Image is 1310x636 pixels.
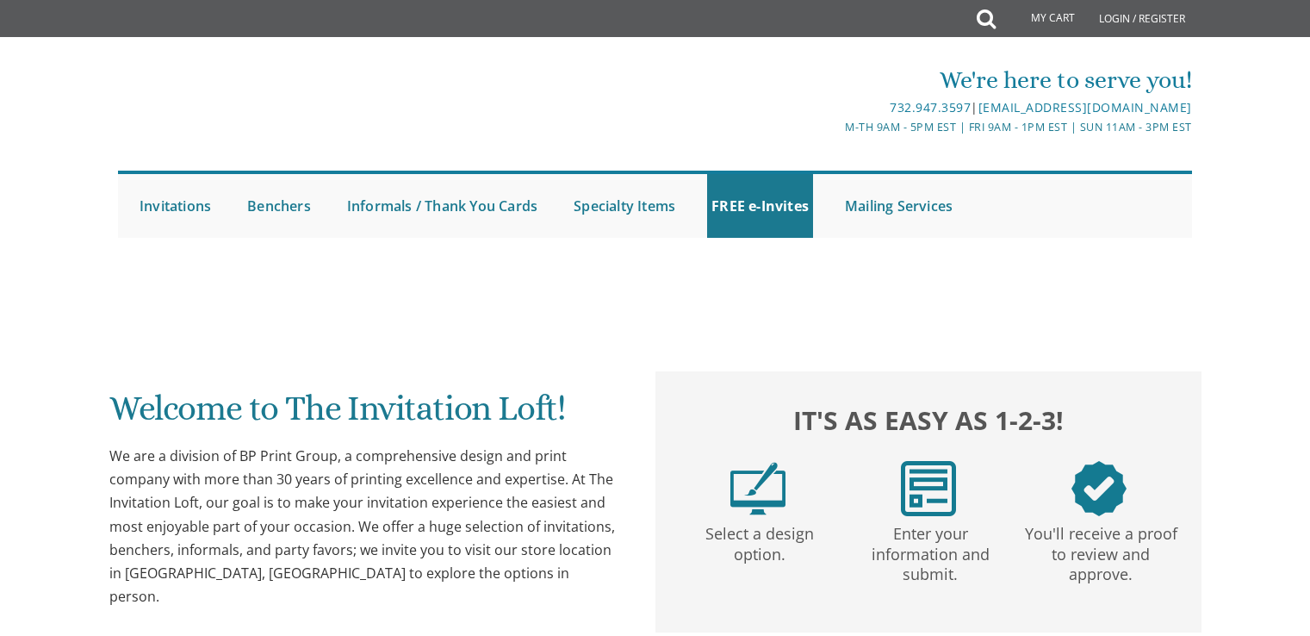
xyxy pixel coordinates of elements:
a: My Cart [994,2,1087,36]
div: M-Th 9am - 5pm EST | Fri 9am - 1pm EST | Sun 11am - 3pm EST [477,118,1192,136]
a: Mailing Services [841,174,957,238]
p: Enter your information and submit. [848,516,1012,585]
p: You'll receive a proof to review and approve. [1019,516,1183,585]
img: step3.png [1071,461,1127,516]
a: 732.947.3597 [890,99,971,115]
a: [EMAIL_ADDRESS][DOMAIN_NAME] [978,99,1192,115]
div: We are a division of BP Print Group, a comprehensive design and print company with more than 30 y... [109,445,621,608]
a: Informals / Thank You Cards [343,174,542,238]
h2: It's as easy as 1-2-3! [673,401,1184,440]
h1: Welcome to The Invitation Loft! [109,390,621,440]
a: FREE e-Invites [707,174,813,238]
img: step2.png [901,461,956,516]
a: Benchers [243,174,315,238]
p: Select a design option. [678,516,841,565]
a: Invitations [135,174,215,238]
div: We're here to serve you! [477,63,1192,97]
a: Specialty Items [569,174,680,238]
img: step1.png [730,461,785,516]
div: | [477,97,1192,118]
